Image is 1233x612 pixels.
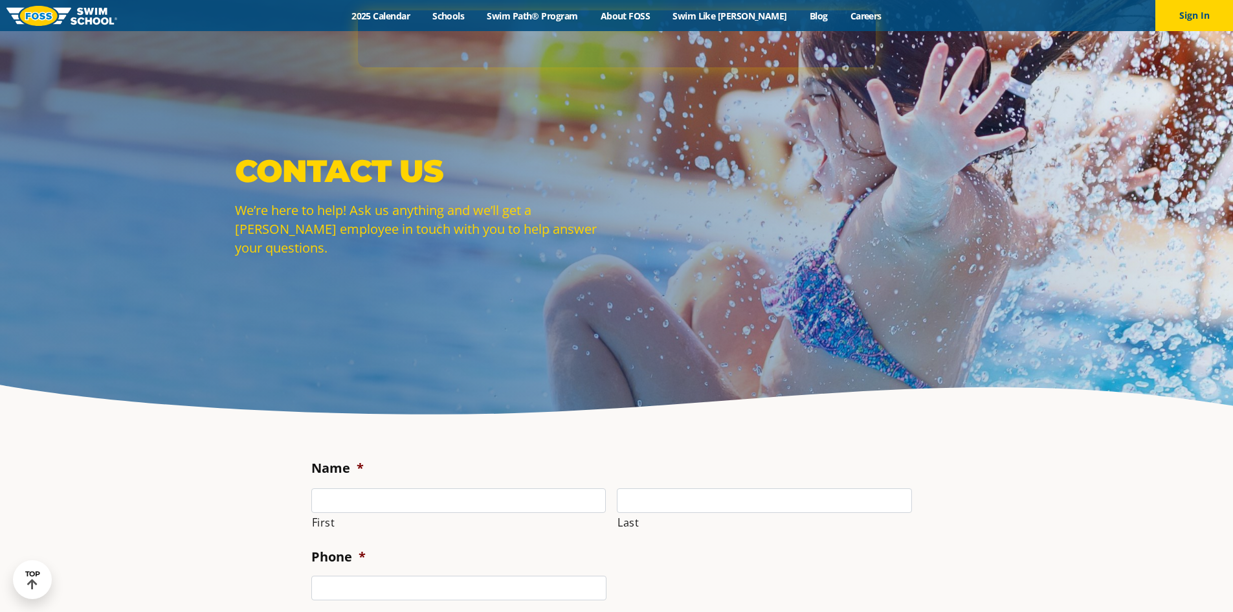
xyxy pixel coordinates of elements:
input: Last name [617,488,912,513]
p: We’re here to help! Ask us anything and we’ll get a [PERSON_NAME] employee in touch with you to h... [235,201,610,257]
label: Last [617,514,912,532]
a: Swim Like [PERSON_NAME] [661,10,799,22]
div: TOP [25,570,40,590]
label: First [312,514,606,532]
a: 2025 Calendar [340,10,421,22]
img: FOSS Swim School Logo [6,6,117,26]
input: First name [311,488,606,513]
label: Name [311,460,364,477]
a: Swim Path® Program [476,10,589,22]
a: Blog [798,10,839,22]
a: About FOSS [589,10,661,22]
iframe: Intercom live chat banner [358,10,876,67]
p: Contact Us [235,152,610,190]
a: Schools [421,10,476,22]
label: Phone [311,549,366,565]
a: Careers [839,10,893,22]
iframe: Intercom live chat [1189,568,1220,599]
